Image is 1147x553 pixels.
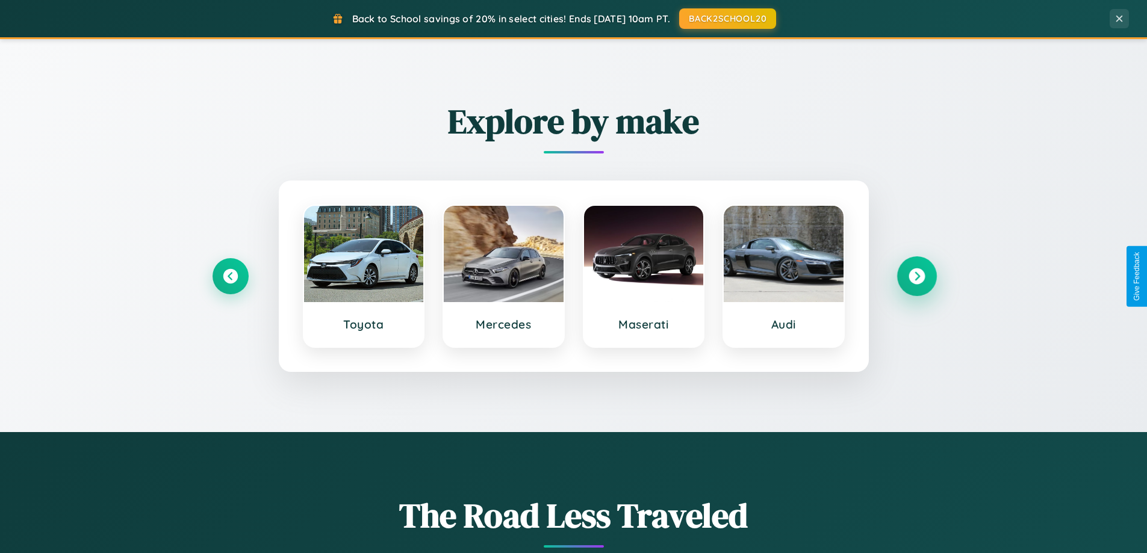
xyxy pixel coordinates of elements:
[316,317,412,332] h3: Toyota
[352,13,670,25] span: Back to School savings of 20% in select cities! Ends [DATE] 10am PT.
[213,492,935,539] h1: The Road Less Traveled
[679,8,776,29] button: BACK2SCHOOL20
[456,317,552,332] h3: Mercedes
[596,317,692,332] h3: Maserati
[1133,252,1141,301] div: Give Feedback
[213,98,935,144] h2: Explore by make
[736,317,831,332] h3: Audi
